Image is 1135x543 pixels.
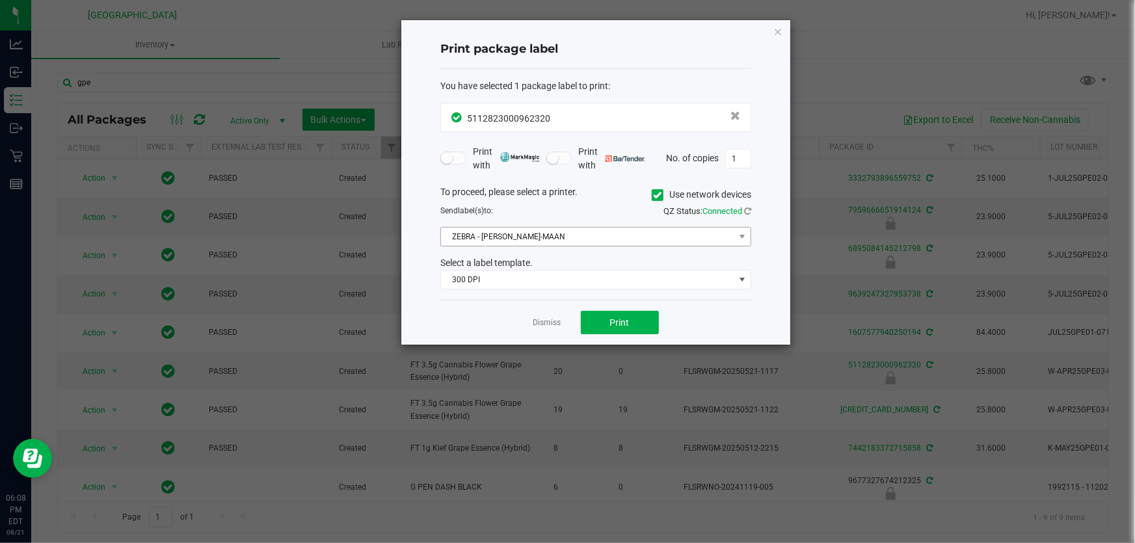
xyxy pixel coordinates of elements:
[440,41,751,58] h4: Print package label
[440,206,493,215] span: Send to:
[652,188,751,202] label: Use network devices
[431,256,761,270] div: Select a label template.
[467,113,550,124] span: 5112823000962320
[13,439,52,478] iframe: Resource center
[610,317,630,328] span: Print
[441,228,734,246] span: ZEBRA - [PERSON_NAME]-MAAN
[666,152,719,163] span: No. of copies
[578,145,645,172] span: Print with
[702,206,742,216] span: Connected
[451,111,464,124] span: In Sync
[440,79,751,93] div: :
[533,317,561,328] a: Dismiss
[500,152,540,162] img: mark_magic_cybra.png
[606,155,645,162] img: bartender.png
[440,81,608,91] span: You have selected 1 package label to print
[458,206,484,215] span: label(s)
[663,206,751,216] span: QZ Status:
[441,271,734,289] span: 300 DPI
[581,311,659,334] button: Print
[473,145,540,172] span: Print with
[431,185,761,205] div: To proceed, please select a printer.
